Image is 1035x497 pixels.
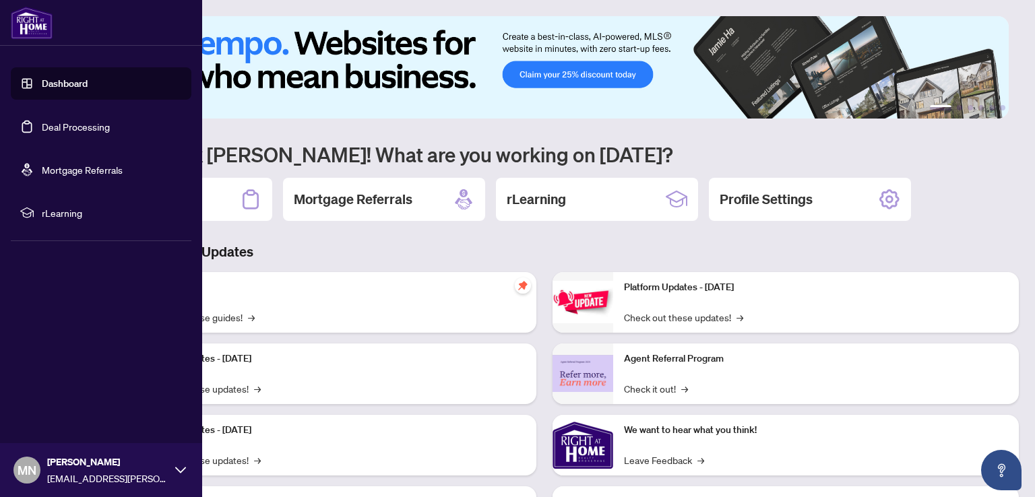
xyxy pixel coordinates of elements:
span: [PERSON_NAME] [47,455,168,469]
a: Dashboard [42,77,88,90]
h3: Brokerage & Industry Updates [70,242,1019,261]
img: Platform Updates - June 23, 2025 [553,281,613,323]
h2: Mortgage Referrals [294,190,412,209]
span: MN [18,461,36,479]
span: pushpin [515,277,531,294]
h2: rLearning [507,190,566,209]
span: → [736,310,743,325]
p: Platform Updates - [DATE] [142,352,526,366]
img: We want to hear what you think! [553,415,613,475]
button: 4 [978,105,984,110]
span: → [248,310,255,325]
p: Platform Updates - [DATE] [624,280,1008,295]
img: Slide 0 [70,16,1009,119]
span: [EMAIL_ADDRESS][PERSON_NAME][DOMAIN_NAME] [47,471,168,486]
p: Self-Help [142,280,526,295]
a: Leave Feedback→ [624,453,704,467]
button: Open asap [981,450,1022,490]
img: logo [11,7,53,39]
a: Check it out!→ [624,381,688,396]
button: 1 [930,105,951,110]
span: → [697,453,704,467]
button: 5 [989,105,995,110]
a: Check out these updates!→ [624,310,743,325]
a: Mortgage Referrals [42,164,123,176]
h1: Welcome back [PERSON_NAME]! What are you working on [DATE]? [70,141,1019,167]
span: rLearning [42,205,182,220]
a: Deal Processing [42,121,110,133]
span: → [254,381,261,396]
button: 2 [957,105,962,110]
button: 6 [1000,105,1005,110]
p: Agent Referral Program [624,352,1008,366]
span: → [681,381,688,396]
img: Agent Referral Program [553,355,613,392]
span: → [254,453,261,467]
button: 3 [968,105,973,110]
p: We want to hear what you think! [624,423,1008,438]
p: Platform Updates - [DATE] [142,423,526,438]
h2: Profile Settings [720,190,813,209]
